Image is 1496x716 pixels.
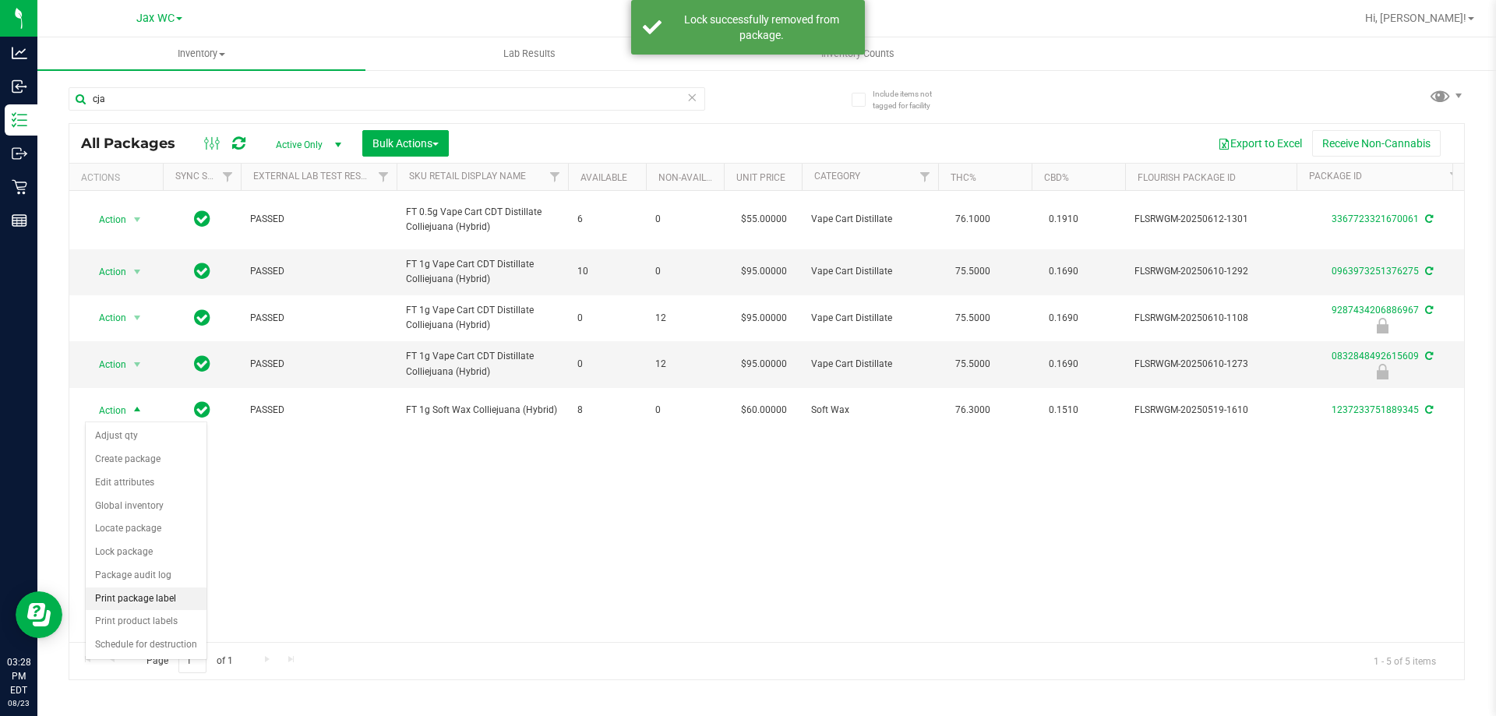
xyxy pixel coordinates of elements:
[1041,307,1086,330] span: 0.1690
[733,353,795,376] span: $95.00000
[12,213,27,228] inline-svg: Reports
[215,164,241,190] a: Filter
[250,357,387,372] span: PASSED
[250,311,387,326] span: PASSED
[1332,213,1419,224] a: 3367723321670061
[85,261,127,283] span: Action
[250,403,387,418] span: PASSED
[1442,164,1468,190] a: Filter
[655,264,714,279] span: 0
[577,212,637,227] span: 6
[85,209,127,231] span: Action
[133,649,245,673] span: Page of 1
[1332,404,1419,415] a: 1237233751889345
[1361,649,1448,672] span: 1 - 5 of 5 items
[655,311,714,326] span: 12
[811,264,929,279] span: Vape Cart Distillate
[1041,353,1086,376] span: 0.1690
[194,208,210,230] span: In Sync
[12,146,27,161] inline-svg: Outbound
[69,87,705,111] input: Search Package ID, Item Name, SKU, Lot or Part Number...
[736,172,785,183] a: Unit Price
[128,400,147,421] span: select
[178,649,206,673] input: 1
[1044,172,1069,183] a: CBD%
[136,12,175,25] span: Jax WC
[811,403,929,418] span: Soft Wax
[811,357,929,372] span: Vape Cart Distillate
[542,164,568,190] a: Filter
[1423,305,1433,316] span: Sync from Compliance System
[1208,130,1312,157] button: Export to Excel
[128,354,147,376] span: select
[253,171,376,182] a: External Lab Test Result
[86,425,206,448] li: Adjust qty
[86,448,206,471] li: Create package
[194,353,210,375] span: In Sync
[85,307,127,329] span: Action
[12,45,27,61] inline-svg: Analytics
[577,357,637,372] span: 0
[86,517,206,541] li: Locate package
[37,47,365,61] span: Inventory
[1332,305,1419,316] a: 9287434206886967
[811,311,929,326] span: Vape Cart Distillate
[86,541,206,564] li: Lock package
[577,311,637,326] span: 0
[250,212,387,227] span: PASSED
[1294,364,1470,379] div: Newly Received
[12,179,27,195] inline-svg: Retail
[128,307,147,329] span: select
[1134,264,1287,279] span: FLSRWGM-20250610-1292
[577,403,637,418] span: 8
[947,208,998,231] span: 76.1000
[365,37,693,70] a: Lab Results
[1134,311,1287,326] span: FLSRWGM-20250610-1108
[482,47,577,61] span: Lab Results
[194,307,210,329] span: In Sync
[1138,172,1236,183] a: Flourish Package ID
[1134,357,1287,372] span: FLSRWGM-20250610-1273
[1365,12,1466,24] span: Hi, [PERSON_NAME]!
[577,264,637,279] span: 10
[873,88,951,111] span: Include items not tagged for facility
[12,79,27,94] inline-svg: Inbound
[12,112,27,128] inline-svg: Inventory
[250,264,387,279] span: PASSED
[1134,403,1287,418] span: FLSRWGM-20250519-1610
[1294,318,1470,333] div: Newly Received
[86,587,206,611] li: Print package label
[128,209,147,231] span: select
[7,697,30,709] p: 08/23
[655,212,714,227] span: 0
[733,307,795,330] span: $95.00000
[406,403,559,418] span: FT 1g Soft Wax Colliejuana (Hybrid)
[86,564,206,587] li: Package audit log
[37,37,365,70] a: Inventory
[81,172,157,183] div: Actions
[406,303,559,333] span: FT 1g Vape Cart CDT Distillate Colliejuana (Hybrid)
[686,87,697,108] span: Clear
[1041,399,1086,421] span: 0.1510
[670,12,853,43] div: Lock successfully removed from package.
[658,172,728,183] a: Non-Available
[81,135,191,152] span: All Packages
[1041,208,1086,231] span: 0.1910
[1312,130,1441,157] button: Receive Non-Cannabis
[733,399,795,421] span: $60.00000
[194,260,210,282] span: In Sync
[362,130,449,157] button: Bulk Actions
[409,171,526,182] a: Sku Retail Display Name
[85,354,127,376] span: Action
[1423,404,1433,415] span: Sync from Compliance System
[655,403,714,418] span: 0
[1423,213,1433,224] span: Sync from Compliance System
[1423,351,1433,362] span: Sync from Compliance System
[86,471,206,495] li: Edit attributes
[16,591,62,638] iframe: Resource center
[7,655,30,697] p: 03:28 PM EDT
[814,171,860,182] a: Category
[1309,171,1362,182] a: Package ID
[1332,351,1419,362] a: 0832848492615609
[1134,212,1287,227] span: FLSRWGM-20250612-1301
